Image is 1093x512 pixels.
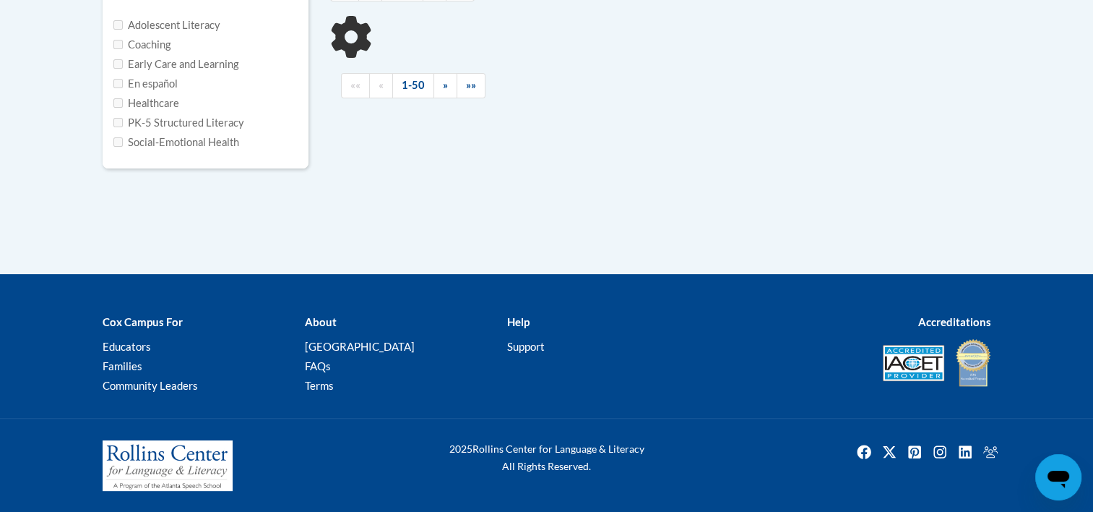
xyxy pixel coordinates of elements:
img: Pinterest icon [903,440,926,464]
a: Begining [341,73,370,98]
label: Healthcare [113,95,179,111]
a: Families [103,359,142,372]
b: About [304,315,336,328]
a: Instagram [928,440,951,464]
img: Facebook icon [852,440,876,464]
img: IDA® Accredited [955,338,991,388]
a: Previous [369,73,393,98]
label: Adolescent Literacy [113,17,220,33]
a: FAQs [304,359,330,372]
label: PK-5 Structured Literacy [113,115,244,131]
img: Instagram icon [928,440,951,464]
span: 2025 [449,443,472,455]
a: Educators [103,340,151,353]
label: Early Care and Learning [113,56,238,72]
a: Support [506,340,544,353]
b: Accreditations [918,315,991,328]
a: End [457,73,485,98]
input: Checkbox for Options [113,79,123,88]
a: Twitter [878,440,901,464]
label: En español [113,76,178,92]
input: Checkbox for Options [113,137,123,147]
img: Rollins Center for Language & Literacy - A Program of the Atlanta Speech School [103,440,233,491]
img: Twitter icon [878,440,901,464]
input: Checkbox for Options [113,20,123,30]
img: Facebook group icon [979,440,1002,464]
a: [GEOGRAPHIC_DATA] [304,340,414,353]
a: Facebook Group [979,440,1002,464]
label: Coaching [113,37,170,53]
span: «« [350,79,360,91]
label: Social-Emotional Health [113,135,239,150]
a: Pinterest [903,440,926,464]
a: Community Leaders [103,379,198,392]
span: » [443,79,448,91]
input: Checkbox for Options [113,59,123,69]
b: Help [506,315,529,328]
a: Terms [304,379,333,392]
iframe: Button to launch messaging window [1035,454,1081,500]
a: Next [433,73,457,98]
input: Checkbox for Options [113,98,123,108]
div: Rollins Center for Language & Literacy All Rights Reserved. [395,440,699,475]
a: 1-50 [392,73,434,98]
img: LinkedIn icon [954,440,977,464]
a: Facebook [852,440,876,464]
span: »» [466,79,476,91]
a: Linkedin [954,440,977,464]
img: Accredited IACET® Provider [883,345,944,381]
b: Cox Campus For [103,315,183,328]
input: Checkbox for Options [113,40,123,49]
span: « [379,79,384,91]
input: Checkbox for Options [113,118,123,127]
